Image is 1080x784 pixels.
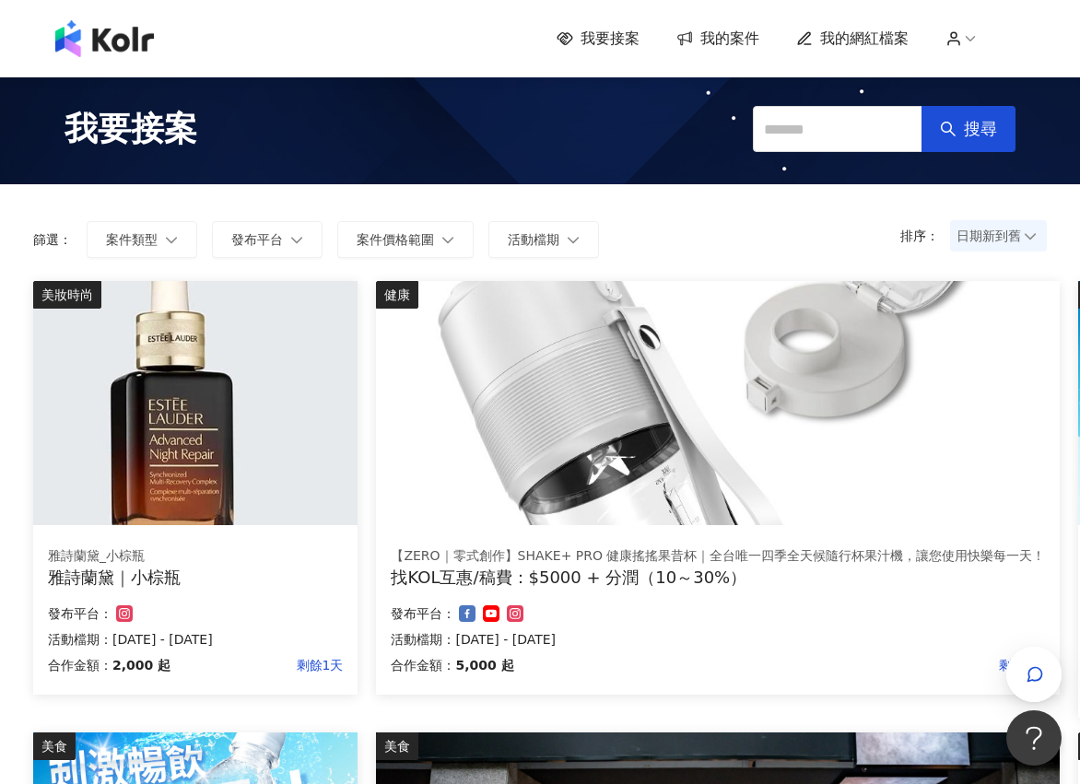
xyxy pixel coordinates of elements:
[391,566,1045,589] div: 找KOL互惠/稿費：$5000 + 分潤（10～30%）
[391,628,1045,650] p: 活動檔期：[DATE] - [DATE]
[376,281,418,309] div: 健康
[106,232,158,247] span: 案件類型
[1006,710,1062,766] iframe: Help Scout Beacon - Open
[940,121,957,137] span: search
[514,654,1046,676] p: 剩餘5天
[33,281,101,309] div: 美妝時尚
[33,281,358,525] img: 雅詩蘭黛｜小棕瓶
[391,547,1045,566] div: 【ZERO｜零式創作】SHAKE+ PRO 健康搖搖果昔杯｜全台唯一四季全天候隨行杯果汁機，讓您使用快樂每一天！
[820,29,909,49] span: 我的網紅檔案
[48,547,343,566] div: 雅詩蘭黛_小棕瓶
[212,221,323,258] button: 發布平台
[33,232,72,247] p: 篩選：
[231,232,283,247] span: 發布平台
[357,232,434,247] span: 案件價格範圍
[48,603,112,625] p: 發布平台：
[391,654,455,676] p: 合作金額：
[48,566,343,589] div: 雅詩蘭黛｜小棕瓶
[796,29,909,49] a: 我的網紅檔案
[33,732,76,760] div: 美食
[337,221,474,258] button: 案件價格範圍
[557,29,640,49] a: 我要接案
[676,29,759,49] a: 我的案件
[170,654,343,676] p: 剩餘1天
[964,119,997,139] span: 搜尋
[48,654,112,676] p: 合作金額：
[900,228,950,243] p: 排序：
[376,281,1060,525] img: 【ZERO｜零式創作】SHAKE+ pro 健康搖搖果昔杯｜全台唯一四季全天候隨行杯果汁機，讓您使用快樂每一天！
[65,106,197,152] span: 我要接案
[48,628,343,650] p: 活動檔期：[DATE] - [DATE]
[87,221,197,258] button: 案件類型
[376,732,418,760] div: 美食
[922,106,1015,152] button: 搜尋
[581,29,640,49] span: 我要接案
[957,222,1040,250] span: 日期新到舊
[55,20,154,57] img: logo
[455,654,513,676] p: 5,000 起
[391,603,455,625] p: 發布平台：
[112,654,170,676] p: 2,000 起
[508,232,559,247] span: 活動檔期
[488,221,599,258] button: 活動檔期
[700,29,759,49] span: 我的案件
